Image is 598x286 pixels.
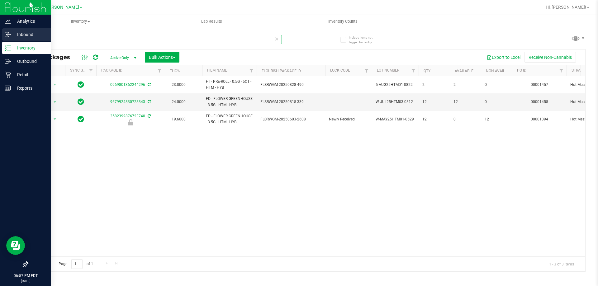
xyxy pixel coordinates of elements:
p: [DATE] [3,279,48,283]
span: W-MAY25HTM01-0529 [376,116,415,122]
a: Filter [246,65,257,76]
span: FD - FLOWER GREENHOUSE - 3.5G - HTM - HYB [206,113,253,125]
span: 12 [453,99,477,105]
a: Non-Available [486,69,514,73]
a: 3582392876723740 [110,114,145,118]
a: Filter [556,65,567,76]
span: 12 [422,116,446,122]
span: Inventory [15,19,146,24]
span: 5-AUG25HTM01-0822 [376,82,415,88]
a: Item Name [207,68,227,73]
a: Package ID [101,68,122,73]
span: [PERSON_NAME] [45,5,79,10]
span: select [51,80,59,89]
span: 2 [453,82,477,88]
span: 12 [485,116,508,122]
a: Sync Status [70,68,94,73]
button: Bulk Actions [145,52,179,63]
inline-svg: Analytics [5,18,11,24]
span: All Packages [32,54,76,61]
inline-svg: Inventory [5,45,11,51]
p: Inventory [11,44,48,52]
span: Newly Received [329,116,368,122]
span: 0 [485,99,508,105]
span: Sync from Compliance System [147,100,151,104]
span: select [51,115,59,124]
a: Strain [572,68,584,73]
a: Inventory Counts [277,15,408,28]
p: Inbound [11,31,48,38]
a: Filter [408,65,419,76]
iframe: Resource center [6,236,25,255]
span: Clear [274,35,279,43]
a: 9679924830728343 [110,100,145,104]
span: 19.6000 [168,115,189,124]
a: Inventory [15,15,146,28]
span: W-JUL25HTM03-0812 [376,99,415,105]
input: Search Package ID, Item Name, SKU, Lot or Part Number... [27,35,282,44]
a: 00001455 [531,100,548,104]
a: 00001394 [531,117,548,121]
div: Newly Received [95,119,166,125]
p: Analytics [11,17,48,25]
span: FD - FLOWER GREENHOUSE - 3.5G - HTM - HYB [206,96,253,108]
a: Available [455,69,473,73]
p: Outbound [11,58,48,65]
a: PO ID [517,68,526,73]
inline-svg: Retail [5,72,11,78]
span: 23.8000 [168,80,189,89]
p: Reports [11,84,48,92]
button: Export to Excel [483,52,524,63]
span: Inventory Counts [320,19,366,24]
p: Retail [11,71,48,78]
span: Include items not tagged for facility [349,35,380,45]
a: Filter [154,65,165,76]
span: In Sync [78,115,84,124]
span: Lab Results [193,19,230,24]
span: FLSRWGM-20250828-490 [260,82,321,88]
a: THC% [170,69,180,73]
inline-svg: Inbound [5,31,11,38]
span: select [51,98,59,106]
a: Filter [362,65,372,76]
span: 1 - 3 of 3 items [544,259,579,269]
span: In Sync [78,80,84,89]
span: In Sync [78,97,84,106]
span: FLSRWGM-20250603-2608 [260,116,321,122]
span: Bulk Actions [149,55,175,60]
inline-svg: Outbound [5,58,11,64]
span: Hi, [PERSON_NAME]! [546,5,586,10]
p: 06:57 PM EDT [3,273,48,279]
span: FT - PRE-ROLL - 0.5G - 5CT - HTM - HYB [206,79,253,91]
a: Lab Results [146,15,277,28]
a: 0969801362244296 [110,82,145,87]
span: 0 [485,82,508,88]
a: 00001457 [531,82,548,87]
button: Receive Non-Cannabis [524,52,576,63]
inline-svg: Reports [5,85,11,91]
a: Filter [86,65,96,76]
span: Page of 1 [53,259,98,269]
span: 24.5000 [168,97,189,106]
span: 2 [422,82,446,88]
a: Lock Code [330,68,350,73]
span: Sync from Compliance System [147,82,151,87]
span: 0 [453,116,477,122]
a: Qty [424,69,430,73]
input: 1 [71,259,83,269]
a: Flourish Package ID [262,69,301,73]
span: FLSRWGM-20250815-339 [260,99,321,105]
a: Lot Number [377,68,399,73]
span: 12 [422,99,446,105]
span: Sync from Compliance System [147,114,151,118]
